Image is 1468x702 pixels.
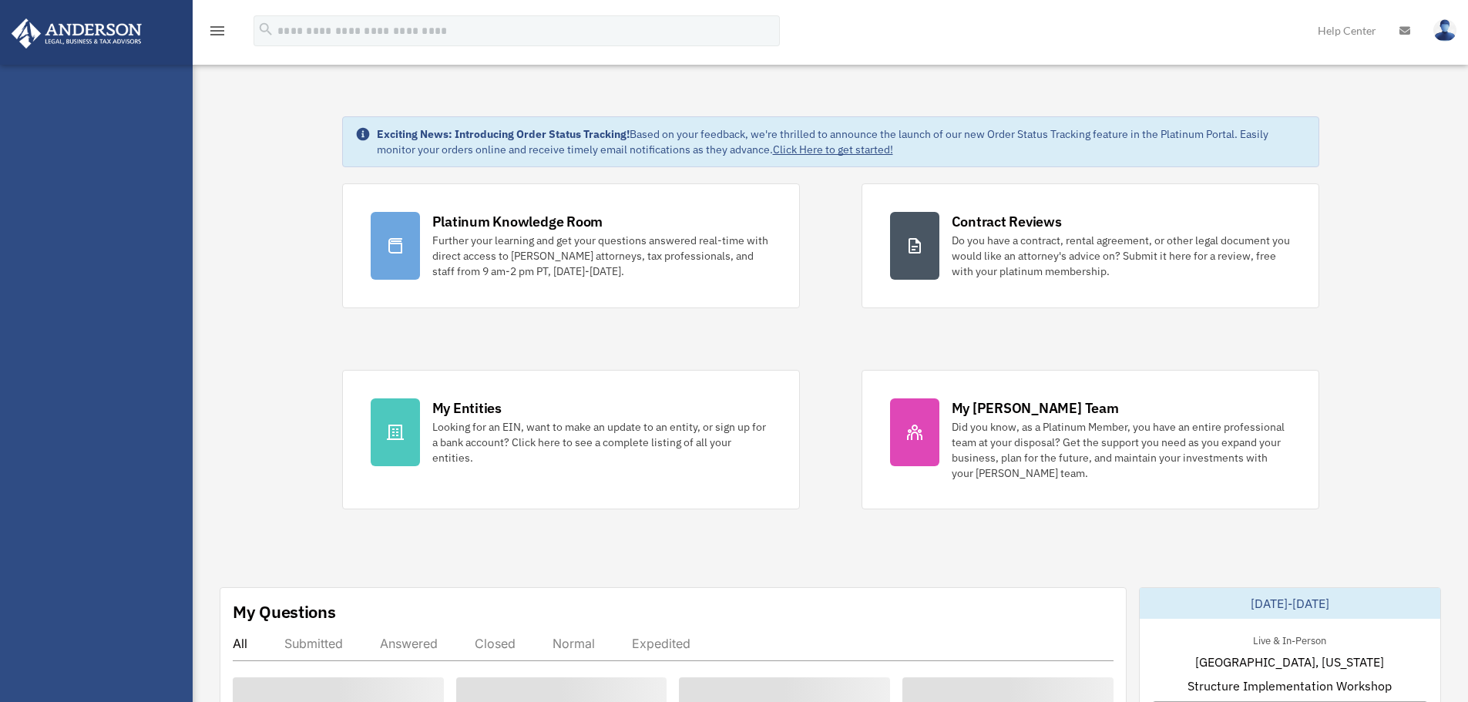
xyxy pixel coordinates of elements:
div: Looking for an EIN, want to make an update to an entity, or sign up for a bank account? Click her... [432,419,771,465]
div: Expedited [632,636,690,651]
a: menu [208,27,227,40]
i: menu [208,22,227,40]
div: Live & In-Person [1241,631,1339,647]
div: Normal [553,636,595,651]
div: Did you know, as a Platinum Member, you have an entire professional team at your disposal? Get th... [952,419,1291,481]
div: My Questions [233,600,336,623]
div: Platinum Knowledge Room [432,212,603,231]
div: Closed [475,636,516,651]
span: [GEOGRAPHIC_DATA], [US_STATE] [1195,653,1384,671]
img: User Pic [1433,19,1456,42]
div: [DATE]-[DATE] [1140,588,1440,619]
div: Based on your feedback, we're thrilled to announce the launch of our new Order Status Tracking fe... [377,126,1306,157]
span: Structure Implementation Workshop [1188,677,1392,695]
a: Contract Reviews Do you have a contract, rental agreement, or other legal document you would like... [862,183,1319,308]
div: Submitted [284,636,343,651]
a: My Entities Looking for an EIN, want to make an update to an entity, or sign up for a bank accoun... [342,370,800,509]
div: My Entities [432,398,502,418]
a: Platinum Knowledge Room Further your learning and get your questions answered real-time with dire... [342,183,800,308]
div: Do you have a contract, rental agreement, or other legal document you would like an attorney's ad... [952,233,1291,279]
div: Contract Reviews [952,212,1062,231]
div: All [233,636,247,651]
a: My [PERSON_NAME] Team Did you know, as a Platinum Member, you have an entire professional team at... [862,370,1319,509]
a: Click Here to get started! [773,143,893,156]
div: Further your learning and get your questions answered real-time with direct access to [PERSON_NAM... [432,233,771,279]
i: search [257,21,274,38]
div: My [PERSON_NAME] Team [952,398,1119,418]
div: Answered [380,636,438,651]
strong: Exciting News: Introducing Order Status Tracking! [377,127,630,141]
img: Anderson Advisors Platinum Portal [7,18,146,49]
